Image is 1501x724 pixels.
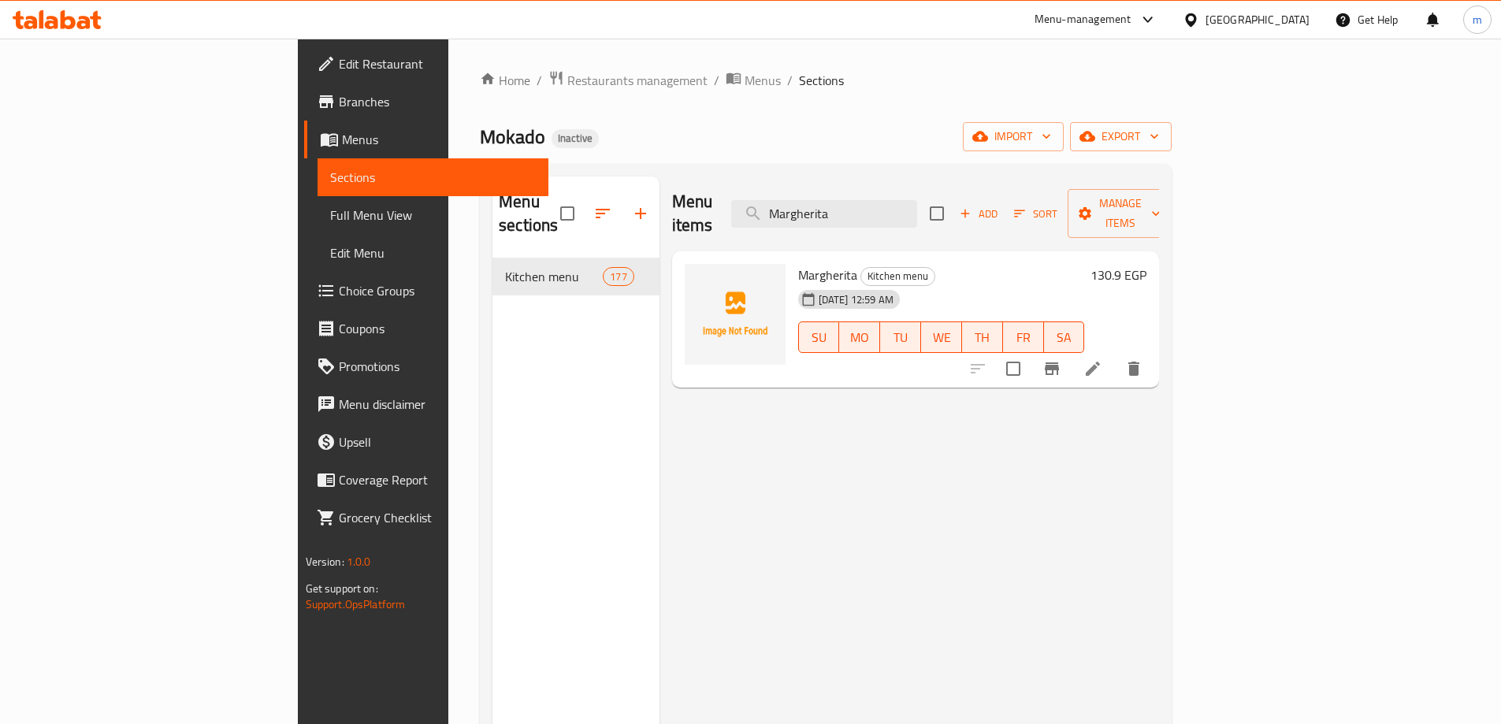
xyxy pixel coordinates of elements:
span: Coupons [339,319,536,338]
span: 1.0.0 [347,551,371,572]
span: Sections [330,168,536,187]
span: Full Menu View [330,206,536,225]
span: Edit Restaurant [339,54,536,73]
span: Promotions [339,357,536,376]
button: import [963,122,1064,151]
span: FR [1009,326,1038,349]
div: Menu-management [1035,10,1131,29]
a: Promotions [304,347,548,385]
span: Kitchen menu [861,267,934,285]
a: Coupons [304,310,548,347]
button: export [1070,122,1172,151]
a: Coverage Report [304,461,548,499]
span: Kitchen menu [505,267,603,286]
div: items [603,267,633,286]
a: Edit menu item [1083,359,1102,378]
button: Sort [1010,202,1061,226]
span: SA [1050,326,1079,349]
span: Margherita [798,263,857,287]
a: Full Menu View [318,196,548,234]
span: Choice Groups [339,281,536,300]
span: Edit Menu [330,243,536,262]
span: Grocery Checklist [339,508,536,527]
span: import [975,127,1051,147]
button: TU [880,321,921,353]
button: MO [839,321,880,353]
span: Manage items [1080,194,1161,233]
button: Add [953,202,1004,226]
span: m [1473,11,1482,28]
span: SU [805,326,834,349]
span: Add item [953,202,1004,226]
span: Branches [339,92,536,111]
span: MO [845,326,874,349]
a: Branches [304,83,548,121]
span: Coverage Report [339,470,536,489]
span: Restaurants management [567,71,708,90]
a: Sections [318,158,548,196]
span: Sort sections [584,195,622,232]
a: Choice Groups [304,272,548,310]
button: SA [1044,321,1085,353]
span: Sections [799,71,844,90]
div: Kitchen menu177 [492,258,659,295]
span: Select all sections [551,197,584,230]
a: Edit Restaurant [304,45,548,83]
button: WE [921,321,962,353]
span: Select section [920,197,953,230]
a: Restaurants management [548,70,708,91]
a: Support.OpsPlatform [306,594,406,614]
button: Add section [622,195,659,232]
span: Sort [1014,205,1057,223]
span: Menus [342,130,536,149]
span: Inactive [552,132,599,145]
button: Manage items [1068,189,1173,238]
nav: breadcrumb [480,70,1172,91]
span: Get support on: [306,578,378,599]
div: [GEOGRAPHIC_DATA] [1206,11,1310,28]
span: Version: [306,551,344,572]
span: WE [927,326,956,349]
span: 177 [604,269,633,284]
span: Upsell [339,433,536,451]
button: delete [1115,350,1153,388]
button: FR [1003,321,1044,353]
a: Grocery Checklist [304,499,548,537]
button: SU [798,321,840,353]
span: TH [968,326,997,349]
span: Add [957,205,1000,223]
a: Menus [304,121,548,158]
span: Menus [745,71,781,90]
button: TH [962,321,1003,353]
li: / [787,71,793,90]
a: Menu disclaimer [304,385,548,423]
a: Menus [726,70,781,91]
div: Inactive [552,129,599,148]
div: Kitchen menu [860,267,935,286]
img: Margherita [685,264,786,365]
span: [DATE] 12:59 AM [812,292,900,307]
a: Upsell [304,423,548,461]
button: Branch-specific-item [1033,350,1071,388]
input: search [731,200,917,228]
span: TU [886,326,915,349]
span: Menu disclaimer [339,395,536,414]
a: Edit Menu [318,234,548,272]
h6: 130.9 EGP [1090,264,1146,286]
h2: Menu items [672,190,713,237]
span: export [1083,127,1159,147]
nav: Menu sections [492,251,659,302]
li: / [714,71,719,90]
